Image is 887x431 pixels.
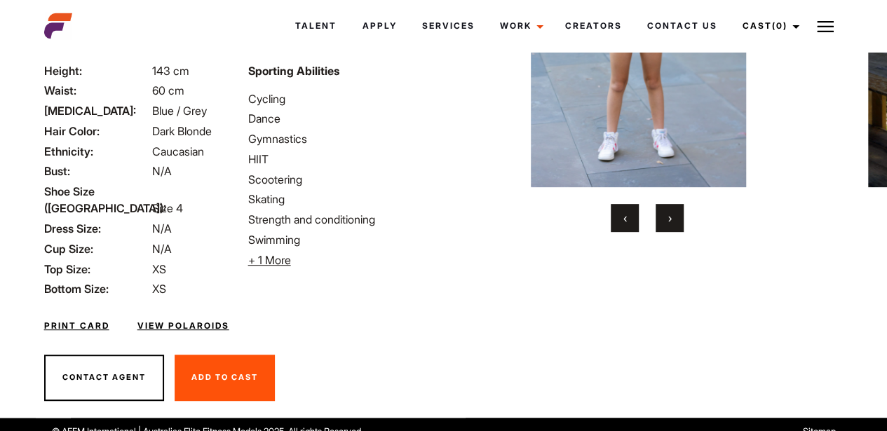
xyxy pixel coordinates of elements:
span: Height: [44,62,149,79]
button: Contact Agent [44,355,164,401]
span: Dress Size: [44,220,149,237]
li: Dance [248,110,435,127]
a: Creators [552,7,634,45]
span: Next [668,211,672,225]
span: 60 cm [152,83,184,97]
a: Apply [349,7,409,45]
li: Gymnastics [248,130,435,147]
span: Bottom Size: [44,280,149,297]
li: HIIT [248,151,435,167]
span: Cup Size: [44,240,149,257]
button: Add To Cast [175,355,275,401]
span: N/A [152,221,172,235]
span: XS [152,282,166,296]
img: cropped-aefm-brand-fav-22-square.png [44,12,72,40]
img: Burger icon [817,18,834,35]
span: Top Size: [44,261,149,278]
a: Print Card [44,320,109,332]
span: N/A [152,242,172,256]
li: Cycling [248,90,435,107]
span: Caucasian [152,144,204,158]
span: [MEDICAL_DATA]: [44,102,149,119]
span: + 1 More [248,253,291,267]
span: Dark Blonde [152,124,212,138]
li: Strength and conditioning [248,211,435,228]
span: N/A [152,164,172,178]
li: Skating [248,191,435,207]
li: Swimming [248,231,435,248]
span: Hair Color: [44,123,149,139]
a: Services [409,7,487,45]
span: Shoe Size ([GEOGRAPHIC_DATA]): [44,183,149,217]
span: Add To Cast [191,372,258,382]
span: 143 cm [152,64,189,78]
strong: Sporting Abilities [248,64,339,78]
span: (0) [771,20,787,31]
span: Ethnicity: [44,143,149,160]
span: XS [152,262,166,276]
span: Previous [623,211,627,225]
a: View Polaroids [137,320,229,332]
span: Bust: [44,163,149,179]
a: Talent [283,7,349,45]
span: Size 4 [152,201,183,215]
span: Blue / Grey [152,104,207,118]
span: Waist: [44,82,149,99]
a: Work [487,7,552,45]
a: Cast(0) [729,7,808,45]
a: Contact Us [634,7,729,45]
li: Scootering [248,171,435,188]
